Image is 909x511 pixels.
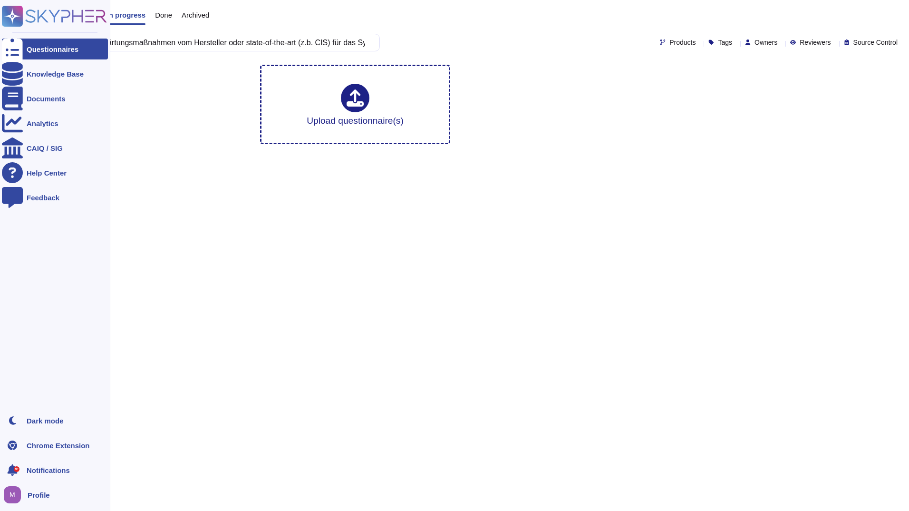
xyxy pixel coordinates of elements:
[27,442,90,449] div: Chrome Extension
[27,145,63,152] div: CAIQ / SIG
[2,113,108,134] a: Analytics
[2,484,28,505] button: user
[2,138,108,158] a: CAIQ / SIG
[2,39,108,59] a: Questionnaires
[2,435,108,456] a: Chrome Extension
[38,34,370,51] input: Search by keywords
[182,11,209,19] span: Archived
[27,417,64,424] div: Dark mode
[27,194,59,201] div: Feedback
[28,491,50,499] span: Profile
[307,84,404,125] div: Upload questionnaire(s)
[4,486,21,503] img: user
[2,187,108,208] a: Feedback
[754,39,777,46] span: Owners
[800,39,831,46] span: Reviewers
[27,467,70,474] span: Notifications
[27,46,78,53] div: Questionnaires
[669,39,696,46] span: Products
[27,70,84,78] div: Knowledge Base
[27,95,66,102] div: Documents
[27,120,58,127] div: Analytics
[2,63,108,84] a: Knowledge Base
[106,11,145,19] span: In progress
[2,88,108,109] a: Documents
[27,169,67,177] div: Help Center
[853,39,898,46] span: Source Control
[155,11,172,19] span: Done
[14,466,19,472] div: 9+
[718,39,732,46] span: Tags
[2,162,108,183] a: Help Center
